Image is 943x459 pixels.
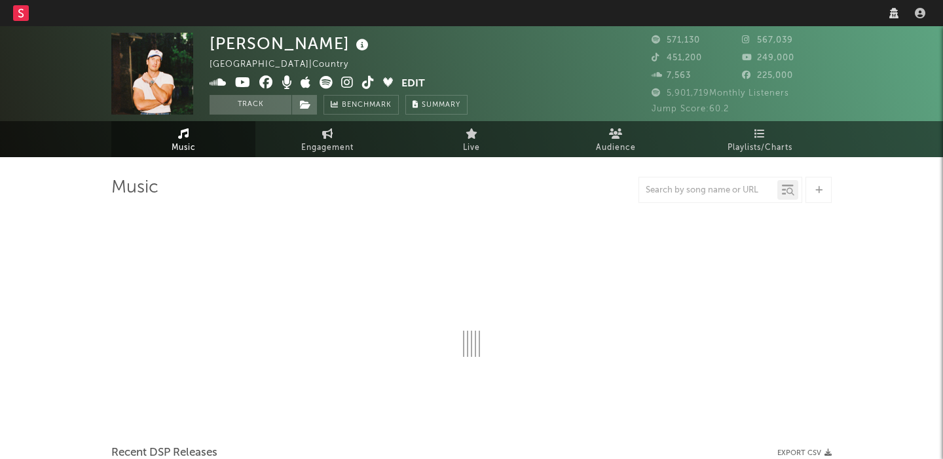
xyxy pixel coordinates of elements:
a: Benchmark [324,95,399,115]
a: Audience [544,121,688,157]
span: Audience [596,140,636,156]
div: [PERSON_NAME] [210,33,372,54]
span: 5,901,719 Monthly Listeners [652,89,789,98]
input: Search by song name or URL [639,185,777,196]
a: Live [399,121,544,157]
button: Track [210,95,291,115]
span: 567,039 [742,36,793,45]
a: Music [111,121,255,157]
button: Edit [401,76,425,92]
span: 451,200 [652,54,702,62]
span: Summary [422,101,460,109]
button: Export CSV [777,449,832,457]
span: Jump Score: 60.2 [652,105,729,113]
a: Engagement [255,121,399,157]
div: [GEOGRAPHIC_DATA] | Country [210,57,363,73]
span: 571,130 [652,36,700,45]
span: Playlists/Charts [728,140,792,156]
span: Benchmark [342,98,392,113]
a: Playlists/Charts [688,121,832,157]
span: Live [463,140,480,156]
button: Summary [405,95,468,115]
span: 225,000 [742,71,793,80]
span: 249,000 [742,54,794,62]
span: Engagement [301,140,354,156]
span: Music [172,140,196,156]
span: 7,563 [652,71,691,80]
